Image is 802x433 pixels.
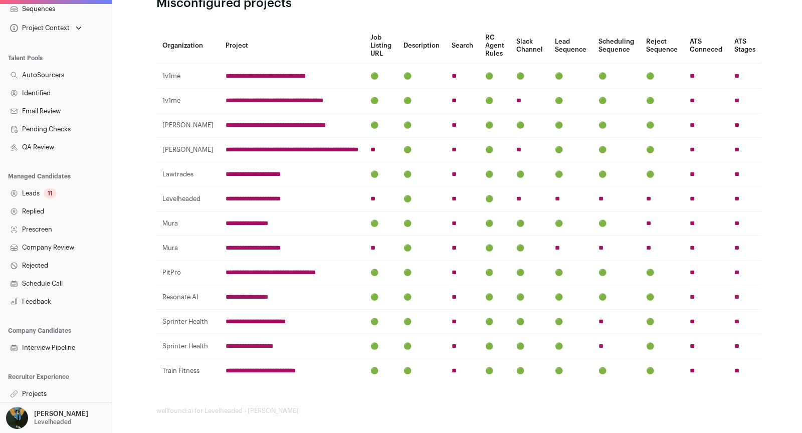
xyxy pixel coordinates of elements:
[592,138,640,162] td: 🟢
[592,64,640,89] td: 🟢
[156,138,220,162] td: [PERSON_NAME]
[479,162,510,187] td: 🟢
[156,187,220,211] td: Levelheaded
[397,28,446,64] th: Description
[640,359,684,383] td: 🟢
[156,113,220,138] td: [PERSON_NAME]
[549,334,592,359] td: 🟢
[156,89,220,113] td: 1v1me
[479,285,510,310] td: 🟢
[728,28,761,64] th: ATS Stages
[397,64,446,89] td: 🟢
[44,188,57,198] div: 11
[364,113,397,138] td: 🟢
[446,28,479,64] th: Search
[640,334,684,359] td: 🟢
[397,334,446,359] td: 🟢
[8,24,70,32] div: Project Context
[156,236,220,261] td: Mura
[397,285,446,310] td: 🟢
[592,211,640,236] td: 🟢
[156,285,220,310] td: Resonate AI
[397,138,446,162] td: 🟢
[156,359,220,383] td: Train Fitness
[156,28,220,64] th: Organization
[156,310,220,334] td: Sprinter Health
[549,261,592,285] td: 🟢
[364,310,397,334] td: 🟢
[510,334,549,359] td: 🟢
[592,89,640,113] td: 🟢
[479,236,510,261] td: 🟢
[397,162,446,187] td: 🟢
[592,113,640,138] td: 🟢
[549,211,592,236] td: 🟢
[684,28,728,64] th: ATS Conneced
[510,285,549,310] td: 🟢
[364,285,397,310] td: 🟢
[364,261,397,285] td: 🟢
[510,28,549,64] th: Slack Channel
[592,162,640,187] td: 🟢
[592,359,640,383] td: 🟢
[34,410,88,418] p: [PERSON_NAME]
[549,310,592,334] td: 🟢
[592,28,640,64] th: Scheduling Sequence
[640,162,684,187] td: 🟢
[549,162,592,187] td: 🟢
[549,64,592,89] td: 🟢
[510,261,549,285] td: 🟢
[640,64,684,89] td: 🟢
[156,261,220,285] td: PitPro
[510,211,549,236] td: 🟢
[6,407,28,429] img: 12031951-medium_jpg
[510,162,549,187] td: 🟢
[397,211,446,236] td: 🟢
[364,211,397,236] td: 🟢
[549,138,592,162] td: 🟢
[397,261,446,285] td: 🟢
[640,310,684,334] td: 🟢
[479,89,510,113] td: 🟢
[156,407,758,415] footer: wellfound:ai for Levelheaded - [PERSON_NAME]
[510,64,549,89] td: 🟢
[640,261,684,285] td: 🟢
[640,89,684,113] td: 🟢
[640,28,684,64] th: Reject Sequence
[640,285,684,310] td: 🟢
[479,28,510,64] th: RC Agent Rules
[510,113,549,138] td: 🟢
[156,162,220,187] td: Lawtrades
[364,334,397,359] td: 🟢
[4,407,90,429] button: Open dropdown
[397,236,446,261] td: 🟢
[156,64,220,89] td: 1v1me
[479,211,510,236] td: 🟢
[156,211,220,236] td: Mura
[364,28,397,64] th: Job Listing URL
[479,113,510,138] td: 🟢
[479,138,510,162] td: 🟢
[8,21,84,35] button: Open dropdown
[510,310,549,334] td: 🟢
[364,64,397,89] td: 🟢
[220,28,364,64] th: Project
[364,162,397,187] td: 🟢
[549,359,592,383] td: 🟢
[397,187,446,211] td: 🟢
[156,334,220,359] td: Sprinter Health
[479,310,510,334] td: 🟢
[510,236,549,261] td: 🟢
[364,89,397,113] td: 🟢
[592,285,640,310] td: 🟢
[592,261,640,285] td: 🟢
[397,113,446,138] td: 🟢
[397,89,446,113] td: 🟢
[640,113,684,138] td: 🟢
[510,359,549,383] td: 🟢
[549,285,592,310] td: 🟢
[364,359,397,383] td: 🟢
[479,64,510,89] td: 🟢
[479,334,510,359] td: 🟢
[479,187,510,211] td: 🟢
